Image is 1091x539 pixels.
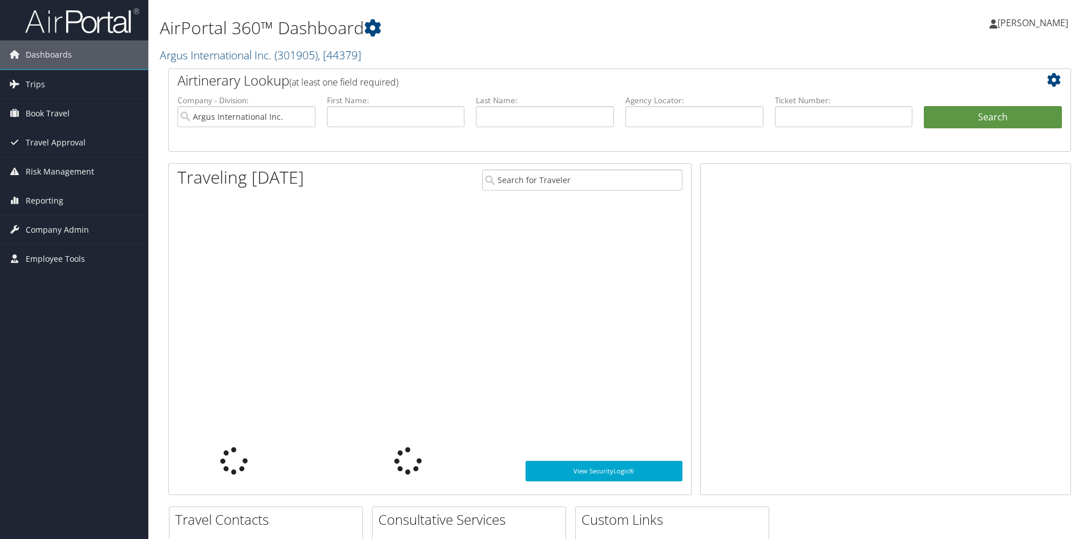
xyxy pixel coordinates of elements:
[26,245,85,273] span: Employee Tools
[989,6,1080,40] a: [PERSON_NAME]
[625,95,763,106] label: Agency Locator:
[177,71,987,90] h2: Airtinerary Lookup
[26,99,70,128] span: Book Travel
[26,187,63,215] span: Reporting
[997,17,1068,29] span: [PERSON_NAME]
[26,128,86,157] span: Travel Approval
[175,510,362,529] h2: Travel Contacts
[160,16,773,40] h1: AirPortal 360™ Dashboard
[327,95,465,106] label: First Name:
[274,47,318,63] span: ( 301905 )
[581,510,769,529] h2: Custom Links
[177,95,316,106] label: Company - Division:
[160,47,361,63] a: Argus International Inc.
[476,95,614,106] label: Last Name:
[26,40,72,69] span: Dashboards
[318,47,361,63] span: , [ 44379 ]
[289,76,398,88] span: (at least one field required)
[26,157,94,186] span: Risk Management
[775,95,913,106] label: Ticket Number:
[25,7,139,34] img: airportal-logo.png
[177,165,304,189] h1: Traveling [DATE]
[26,70,45,99] span: Trips
[482,169,682,191] input: Search for Traveler
[26,216,89,244] span: Company Admin
[924,106,1062,129] button: Search
[378,510,565,529] h2: Consultative Services
[526,461,682,481] a: View SecurityLogic®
